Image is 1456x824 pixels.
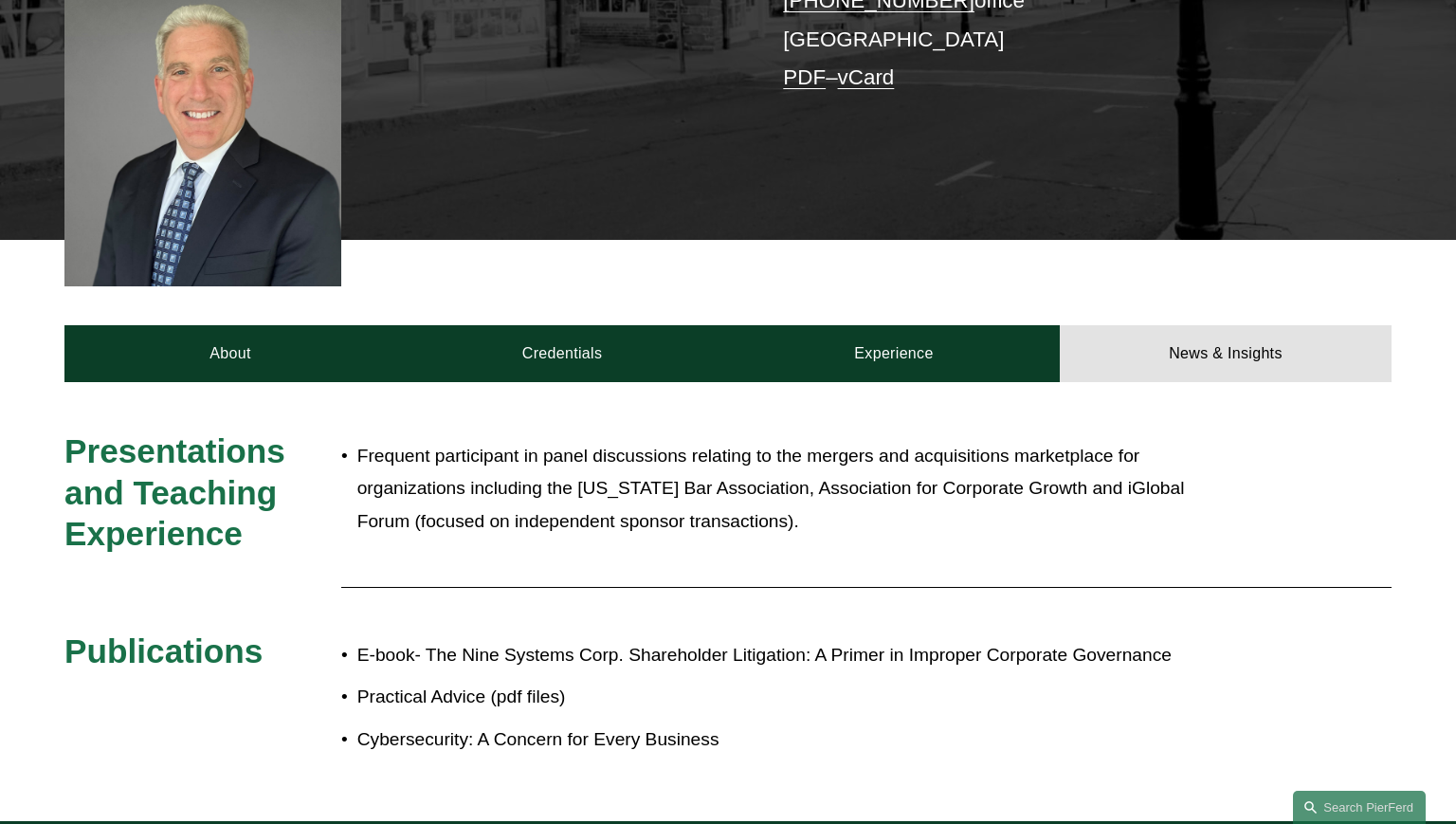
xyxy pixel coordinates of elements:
span: Presentations and Teaching Experience [64,432,295,552]
a: Credentials [396,325,728,382]
span: Publications [64,632,263,669]
p: Practical Advice (pdf files) [357,681,1226,714]
a: Search this site [1293,791,1426,824]
a: News & Insights [1060,325,1392,382]
p: Cybersecurity: A Concern for Every Business [357,723,1226,757]
a: vCard [838,65,895,89]
p: E-book- The Nine Systems Corp. Shareholder Litigation: A Primer in Improper Corporate Governance [357,639,1226,672]
p: Frequent participant in panel discussions relating to the mergers and acquisitions marketplace fo... [357,440,1226,539]
a: Experience [728,325,1060,382]
a: About [64,325,396,382]
a: PDF [783,65,826,89]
